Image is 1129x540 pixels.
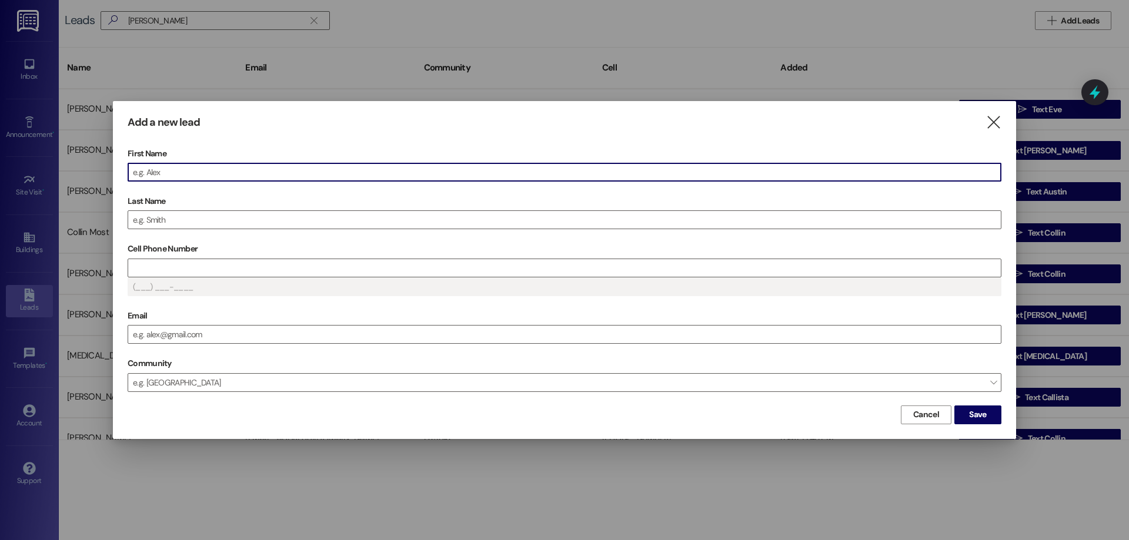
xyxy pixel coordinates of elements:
label: Email [128,307,1001,325]
button: Save [954,405,1001,424]
i:  [986,116,1001,129]
span: Save [969,408,986,421]
input: e.g. alex@gmail.com [128,326,1001,343]
button: Cancel [901,405,951,424]
label: Last Name [128,192,1001,210]
h3: Add a new lead [128,116,200,129]
input: e.g. Alex [128,163,1001,181]
label: Community [128,354,172,373]
label: First Name [128,145,1001,163]
span: Cancel [913,408,939,421]
span: e.g. [GEOGRAPHIC_DATA] [128,373,1001,392]
label: Cell Phone Number [128,240,1001,258]
input: e.g. Smith [128,211,1001,229]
